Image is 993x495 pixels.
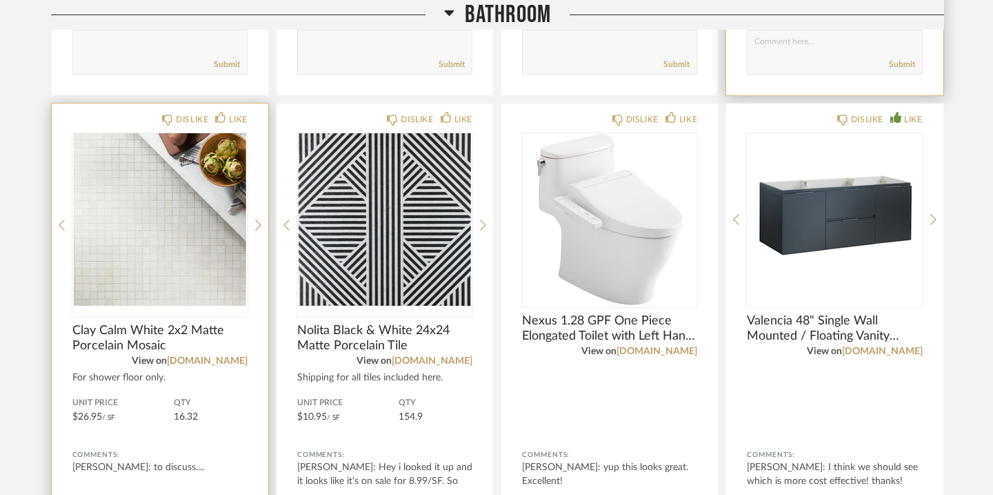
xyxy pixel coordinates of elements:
[174,412,198,422] span: 16.32
[454,113,472,126] div: LIKE
[904,113,922,126] div: LIKE
[357,356,392,366] span: View on
[401,113,433,126] div: DISLIKE
[297,133,472,306] img: undefined
[392,356,472,366] a: [DOMAIN_NAME]
[626,113,659,126] div: DISLIKE
[327,414,340,421] span: / SF
[747,460,922,488] div: [PERSON_NAME]: I think we should see which is more cost effective! thanks!
[214,59,240,70] a: Submit
[679,113,697,126] div: LIKE
[72,412,102,422] span: $26.95
[297,398,399,409] span: Unit Price
[842,347,923,356] a: [DOMAIN_NAME]
[72,133,248,306] img: undefined
[72,372,248,384] div: For shower floor only.
[663,59,690,70] a: Submit
[851,113,883,126] div: DISLIKE
[889,59,915,70] a: Submit
[399,398,472,409] span: QTY
[229,113,247,126] div: LIKE
[747,448,922,462] div: Comments:
[72,448,248,462] div: Comments:
[297,412,327,422] span: $10.95
[399,412,423,422] span: 154.9
[174,398,248,409] span: QTY
[72,323,248,353] span: Clay Calm White 2x2 Matte Porcelain Mosaic
[747,133,922,306] img: undefined
[102,414,115,421] span: / SF
[747,313,922,344] span: Valencia 48" Single Wall Mounted / Floating Vanity Cabinet Only - Less Vanity Top
[72,460,248,474] div: [PERSON_NAME]: to discuss....
[167,356,248,366] a: [DOMAIN_NAME]
[581,347,616,356] span: View on
[522,448,697,462] div: Comments:
[72,133,248,306] div: 0
[297,448,472,462] div: Comments:
[522,460,697,488] div: [PERSON_NAME]: yup this looks great. Excellent!
[132,356,167,366] span: View on
[297,133,472,306] div: 0
[439,59,465,70] a: Submit
[176,113,208,126] div: DISLIKE
[72,398,174,409] span: Unit Price
[807,347,842,356] span: View on
[616,347,697,356] a: [DOMAIN_NAME]
[297,323,472,353] span: Nolita Black & White 24x24 Matte Porcelain Tile
[522,313,697,344] span: Nexus 1.28 GPF One Piece Elongated Toilet with Left Hand Lever - Bidet Seat Included
[522,133,697,306] img: undefined
[297,372,472,384] div: Shipping for all tiles included here.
